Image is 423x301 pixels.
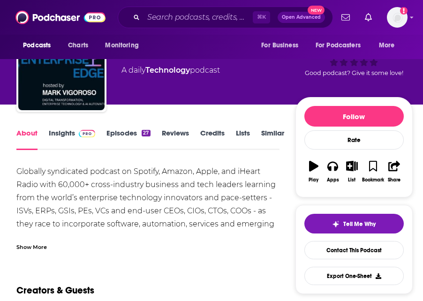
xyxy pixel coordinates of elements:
[332,220,340,228] img: tell me why sparkle
[16,165,279,283] div: Globally syndicated podcast on Spotify, Amazon, Apple, and iHeart Radio with 60,000+ cross-indust...
[16,128,38,150] a: About
[253,11,270,23] span: ⌘ K
[327,177,339,183] div: Apps
[261,39,298,52] span: For Business
[387,7,408,28] span: Logged in as HWdata
[121,65,220,76] div: A daily podcast
[162,128,189,150] a: Reviews
[304,106,404,127] button: Follow
[323,155,342,188] button: Apps
[400,7,408,15] svg: Add a profile image
[338,9,354,25] a: Show notifications dropdown
[342,155,362,188] button: List
[15,8,106,26] img: Podchaser - Follow, Share and Rate Podcasts
[236,128,250,150] a: Lists
[98,37,151,54] button: open menu
[310,37,374,54] button: open menu
[23,39,51,52] span: Podcasts
[309,177,318,183] div: Play
[304,267,404,285] button: Export One-Sheet
[144,10,253,25] input: Search podcasts, credits, & more...
[304,155,324,188] button: Play
[385,155,404,188] button: Share
[278,12,325,23] button: Open AdvancedNew
[62,37,94,54] a: Charts
[372,37,407,54] button: open menu
[118,7,333,28] div: Search podcasts, credits, & more...
[387,7,408,28] button: Show profile menu
[200,128,225,150] a: Credits
[16,37,63,54] button: open menu
[261,128,284,150] a: Similar
[304,214,404,233] button: tell me why sparkleTell Me Why
[308,6,325,15] span: New
[348,177,355,183] div: List
[79,130,95,137] img: Podchaser Pro
[18,24,105,110] img: The Enterprise Edge
[16,285,94,296] h2: Creators & Guests
[142,130,150,136] div: 27
[49,128,95,150] a: InsightsPodchaser Pro
[145,66,190,75] a: Technology
[68,39,88,52] span: Charts
[105,39,138,52] span: Monitoring
[361,9,376,25] a: Show notifications dropdown
[305,69,403,76] span: Good podcast? Give it some love!
[387,7,408,28] img: User Profile
[388,177,400,183] div: Share
[362,177,384,183] div: Bookmark
[282,15,321,20] span: Open Advanced
[106,128,150,150] a: Episodes27
[255,37,310,54] button: open menu
[343,220,376,228] span: Tell Me Why
[304,241,404,259] a: Contact This Podcast
[316,39,361,52] span: For Podcasters
[379,39,395,52] span: More
[304,130,404,150] div: Rate
[362,155,385,188] button: Bookmark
